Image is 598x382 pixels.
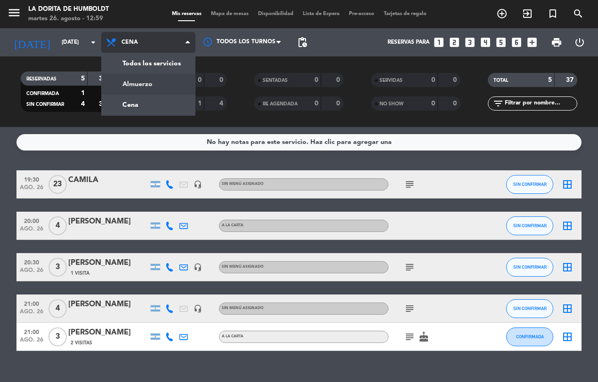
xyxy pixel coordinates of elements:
span: SIN CONFIRMAR [513,223,547,228]
span: Sin menú asignado [222,306,264,310]
strong: 0 [219,77,225,83]
div: [PERSON_NAME] [68,326,148,339]
span: Pre-acceso [344,11,379,16]
strong: 0 [336,100,342,107]
button: menu [7,6,21,23]
div: LOG OUT [568,28,591,56]
div: CAMILA [68,174,148,186]
strong: 1 [81,90,85,96]
strong: 0 [431,100,435,107]
i: add_circle_outline [496,8,508,19]
a: Cena [102,95,195,115]
strong: 34 [99,101,108,107]
strong: 5 [81,75,85,82]
strong: 0 [336,77,342,83]
i: looks_two [448,36,461,48]
i: border_all [562,331,573,342]
span: 21:00 [20,326,43,337]
span: SIN CONFIRMAR [26,102,64,107]
span: ago. 26 [20,184,43,195]
span: Tarjetas de regalo [379,11,431,16]
i: border_all [562,179,573,190]
span: Sin menú asignado [222,182,264,186]
span: ago. 26 [20,337,43,348]
i: border_all [562,220,573,231]
span: ago. 26 [20,309,43,319]
span: 21:00 [20,298,43,309]
button: CONFIRMADA [506,327,553,346]
span: ago. 26 [20,267,43,278]
span: Mapa de mesas [206,11,253,16]
span: NO SHOW [380,102,404,106]
i: cake [418,331,429,342]
span: SIN CONFIRMAR [513,264,547,270]
i: power_settings_new [574,37,585,48]
div: martes 26. agosto - 12:59 [28,14,109,24]
i: headset_mic [194,304,202,313]
span: 23 [48,175,67,194]
i: subject [404,331,415,342]
i: looks_6 [510,36,523,48]
strong: 0 [198,77,202,83]
span: 19:30 [20,174,43,184]
span: 3 [48,258,67,277]
strong: 0 [315,100,318,107]
span: SIN CONFIRMAR [513,182,547,187]
i: add_box [526,36,538,48]
input: Filtrar por nombre... [504,98,577,109]
span: SENTADAS [263,78,288,83]
i: turned_in_not [547,8,558,19]
i: looks_one [433,36,445,48]
div: [PERSON_NAME] [68,215,148,228]
span: 4 [48,299,67,318]
div: La Dorita de Humboldt [28,5,109,14]
span: Cena [121,39,138,46]
button: SIN CONFIRMAR [506,175,553,194]
span: ago. 26 [20,226,43,237]
span: Sin menú asignado [222,265,264,269]
span: SERVIDAS [380,78,403,83]
span: A LA CARTA [222,223,243,227]
i: [DATE] [7,32,57,53]
span: CONFIRMADA [26,91,59,96]
span: CONFIRMADA [516,334,544,339]
span: SIN CONFIRMAR [513,306,547,311]
div: [PERSON_NAME] [68,257,148,269]
a: Todos los servicios [102,53,195,74]
i: search [573,8,584,19]
strong: 5 [548,77,552,83]
span: TOTAL [493,78,508,83]
span: 20:30 [20,256,43,267]
i: subject [404,303,415,314]
i: border_all [562,262,573,273]
strong: 37 [566,77,575,83]
i: headset_mic [194,263,202,271]
span: pending_actions [297,37,308,48]
a: Almuerzo [102,74,195,95]
span: 1 Visita [71,270,89,277]
div: No hay notas para este servicio. Haz clic para agregar una [207,137,392,148]
span: print [551,37,562,48]
i: exit_to_app [522,8,533,19]
span: 20:00 [20,215,43,226]
strong: 0 [453,77,459,83]
i: looks_5 [495,36,507,48]
i: arrow_drop_down [88,37,99,48]
button: SIN CONFIRMAR [506,258,553,277]
span: Lista de Espera [298,11,344,16]
span: 2 Visitas [71,339,92,347]
i: looks_3 [464,36,476,48]
span: 4 [48,216,67,235]
button: SIN CONFIRMAR [506,216,553,235]
button: SIN CONFIRMAR [506,299,553,318]
span: Mis reservas [167,11,206,16]
span: 3 [48,327,67,346]
i: menu [7,6,21,20]
div: [PERSON_NAME] [68,298,148,310]
span: Reservas para [388,39,429,46]
span: Disponibilidad [253,11,298,16]
i: headset_mic [194,180,202,189]
span: A LA CARTA [222,334,243,338]
span: RE AGENDADA [263,102,298,106]
strong: 0 [315,77,318,83]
